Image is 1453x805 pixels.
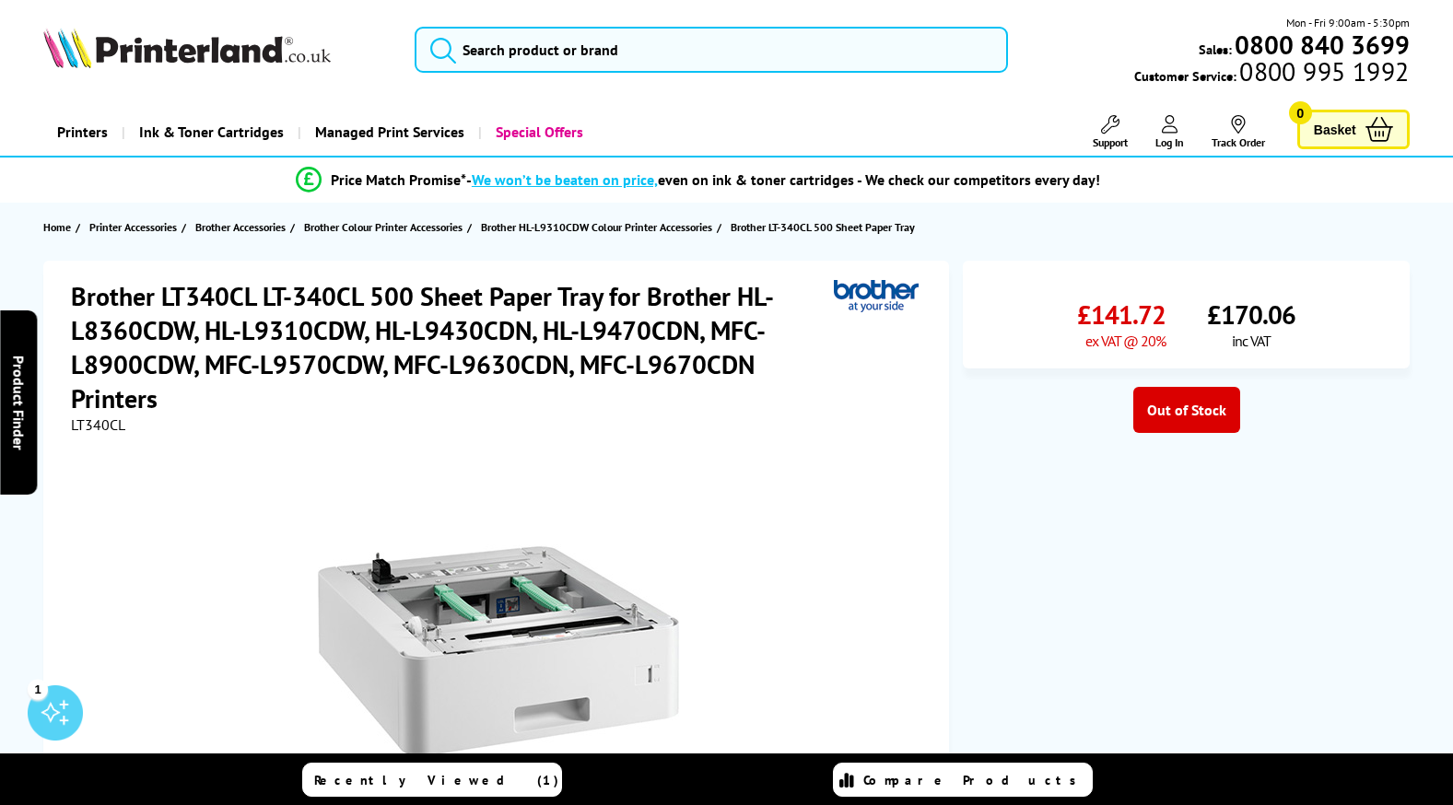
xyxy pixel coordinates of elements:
[481,217,712,237] span: Brother HL-L9310CDW Colour Printer Accessories
[1236,63,1409,80] span: 0800 995 1992
[1134,63,1409,85] span: Customer Service:
[466,170,1100,189] div: - even on ink & toner cartridges - We check our competitors every day!
[71,279,834,415] h1: Brother LT340CL LT-340CL 500 Sheet Paper Tray for Brother HL-L8360CDW, HL-L9310CDW, HL-L9430CDN, ...
[314,772,559,788] span: Recently Viewed (1)
[195,217,290,237] a: Brother Accessories
[304,217,463,237] span: Brother Colour Printer Accessories
[1207,297,1295,332] span: £170.06
[89,217,177,237] span: Printer Accessories
[43,109,122,156] a: Printers
[43,217,76,237] a: Home
[71,415,125,434] span: LT340CL
[833,763,1093,797] a: Compare Products
[1232,36,1410,53] a: 0800 840 3699
[481,217,717,237] a: Brother HL-L9310CDW Colour Printer Accessories
[834,279,919,313] img: Brother
[1085,332,1166,350] span: ex VAT @ 20%
[1289,101,1312,124] span: 0
[1235,28,1410,62] b: 0800 840 3699
[1093,115,1128,149] a: Support
[415,27,1008,73] input: Search product or brand
[1297,110,1410,149] a: Basket 0
[43,28,331,68] img: Printerland Logo
[1232,332,1271,350] span: inc VAT
[302,763,562,797] a: Recently Viewed (1)
[195,217,286,237] span: Brother Accessories
[304,217,467,237] a: Brother Colour Printer Accessories
[1155,115,1184,149] a: Log In
[1314,117,1356,142] span: Basket
[1093,135,1128,149] span: Support
[298,109,478,156] a: Managed Print Services
[1199,41,1232,58] span: Sales:
[331,170,466,189] span: Price Match Promise*
[478,109,597,156] a: Special Offers
[122,109,298,156] a: Ink & Toner Cartridges
[43,217,71,237] span: Home
[9,356,28,450] span: Product Finder
[472,170,658,189] span: We won’t be beaten on price,
[9,164,1387,196] li: modal_Promise
[731,217,920,237] a: Brother LT-340CL 500 Sheet Paper Tray
[28,679,48,699] div: 1
[1212,115,1265,149] a: Track Order
[1133,387,1240,433] div: Out of Stock
[1155,135,1184,149] span: Log In
[139,109,284,156] span: Ink & Toner Cartridges
[89,217,182,237] a: Printer Accessories
[863,772,1086,788] span: Compare Products
[1286,14,1410,31] span: Mon - Fri 9:00am - 5:30pm
[43,28,392,72] a: Printerland Logo
[1077,297,1166,332] span: £141.72
[731,217,915,237] span: Brother LT-340CL 500 Sheet Paper Tray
